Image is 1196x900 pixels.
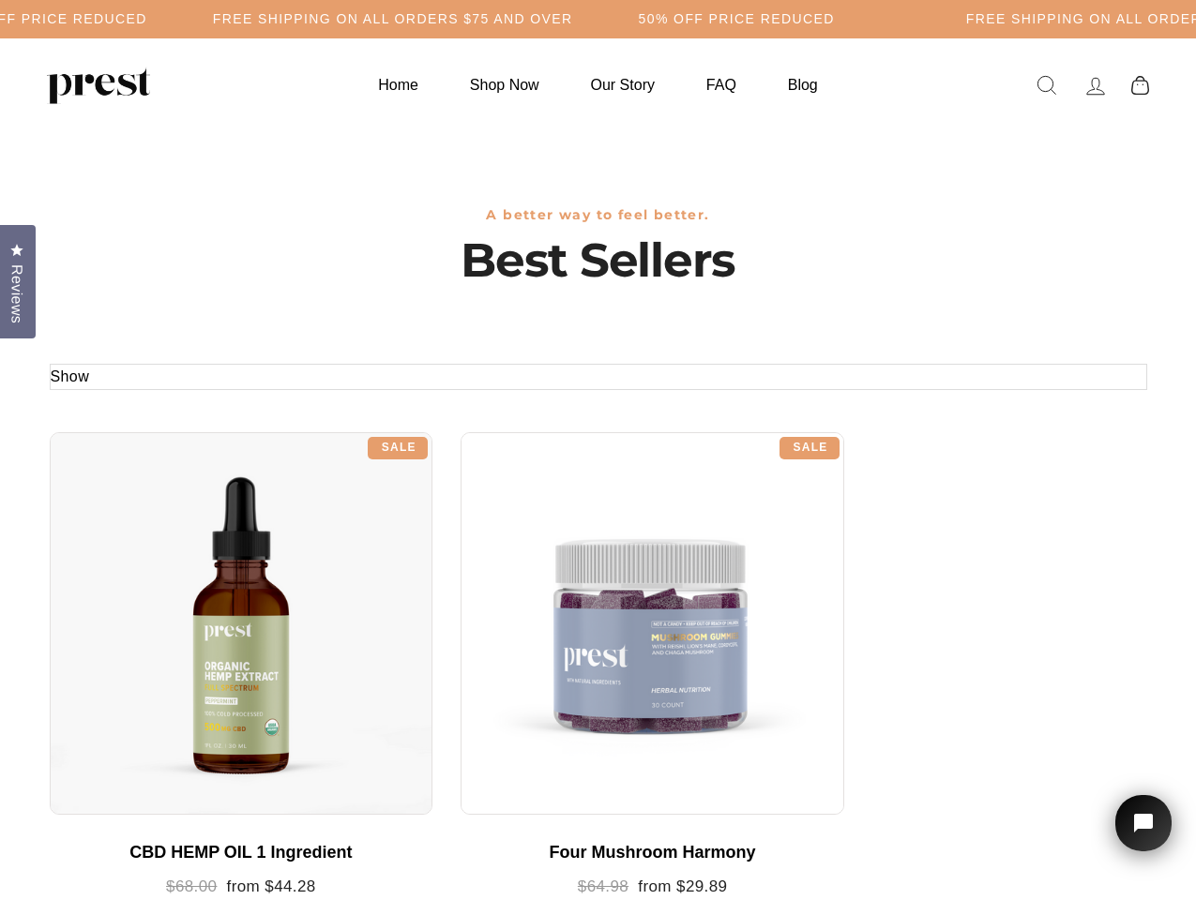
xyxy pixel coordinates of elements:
[683,67,760,103] a: FAQ
[355,67,840,103] ul: Primary
[51,365,90,389] button: Show
[568,67,678,103] a: Our Story
[355,67,442,103] a: Home
[765,67,841,103] a: Blog
[68,877,415,897] div: from $44.28
[50,232,1147,289] h1: Best Sellers
[479,843,825,863] div: Four Mushroom Harmony
[479,877,825,897] div: from $29.89
[213,11,573,27] h5: Free Shipping on all orders $75 and over
[5,264,29,323] span: Reviews
[50,207,1147,223] h3: A better way to feel better.
[68,843,415,863] div: CBD HEMP OIL 1 Ingredient
[447,67,563,103] a: Shop Now
[639,11,835,27] h5: 50% OFF PRICE REDUCED
[47,67,150,104] img: PREST ORGANICS
[1091,769,1196,900] iframe: Tidio Chat
[166,877,217,895] span: $68.00
[368,437,428,459] div: Sale
[578,877,628,895] span: $64.98
[780,437,840,459] div: Sale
